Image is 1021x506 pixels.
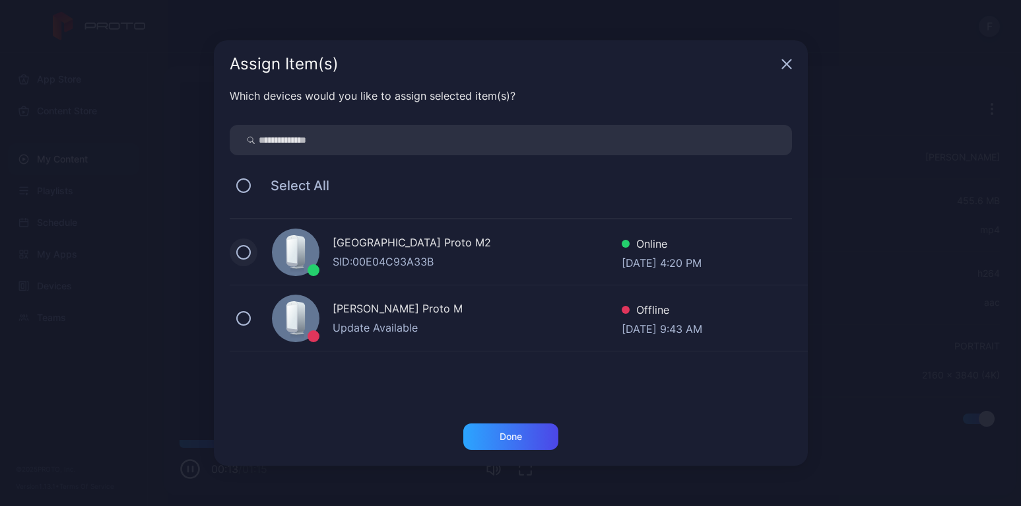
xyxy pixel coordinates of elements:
div: Assign Item(s) [230,56,776,72]
div: Update Available [333,320,622,336]
div: Done [500,431,522,442]
div: [DATE] 9:43 AM [622,321,702,334]
div: [DATE] 4:20 PM [622,255,702,268]
div: Online [622,236,702,255]
span: Select All [257,178,329,194]
div: [PERSON_NAME] Proto M [333,301,622,320]
div: Which devices would you like to assign selected item(s)? [230,88,792,104]
button: Done [463,423,558,450]
div: [GEOGRAPHIC_DATA] Proto M2 [333,235,622,254]
div: Offline [622,302,702,321]
div: SID: 00E04C93A33B [333,254,622,270]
